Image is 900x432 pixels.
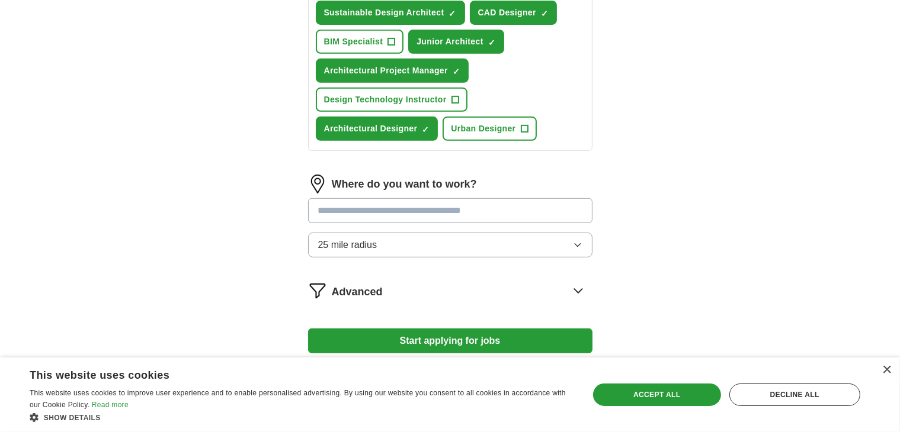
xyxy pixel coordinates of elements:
[316,1,465,25] button: Sustainable Design Architect✓
[729,383,860,406] div: Decline all
[324,65,448,77] span: Architectural Project Manager
[417,36,483,48] span: Junior Architect
[30,389,566,409] span: This website uses cookies to improve user experience and to enable personalised advertising. By u...
[324,36,383,48] span: BIM Specialist
[308,281,327,300] img: filter
[593,383,721,406] div: Accept all
[308,175,327,194] img: location.png
[443,117,536,141] button: Urban Designer
[308,328,592,353] button: Start applying for jobs
[308,233,592,257] button: 25 mile radius
[316,117,438,141] button: Architectural Designer✓
[332,176,477,192] label: Where do you want to work?
[453,67,460,76] span: ✓
[316,88,467,112] button: Design Technology Instructor
[449,9,456,18] span: ✓
[478,7,536,19] span: CAD Designer
[316,59,469,83] button: Architectural Project Manager✓
[92,401,129,409] a: Read more, opens a new window
[882,366,891,375] div: Close
[324,122,418,135] span: Architectural Designer
[324,7,444,19] span: Sustainable Design Architect
[470,1,557,25] button: CAD Designer✓
[332,284,383,300] span: Advanced
[324,94,447,106] span: Design Technology Instructor
[316,30,404,54] button: BIM Specialist
[541,9,548,18] span: ✓
[488,38,495,47] span: ✓
[408,30,504,54] button: Junior Architect✓
[318,238,377,252] span: 25 mile radius
[30,411,572,423] div: Show details
[422,125,429,134] span: ✓
[451,122,515,135] span: Urban Designer
[30,365,543,382] div: This website uses cookies
[44,414,101,422] span: Show details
